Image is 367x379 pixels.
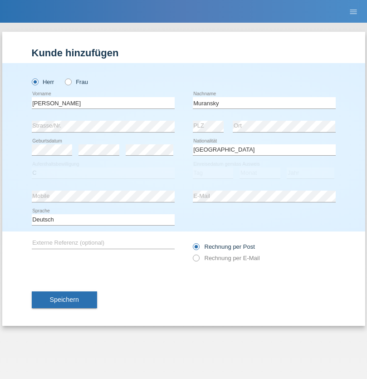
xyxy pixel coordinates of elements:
span: Speichern [50,296,79,303]
label: Rechnung per E-Mail [193,255,260,261]
button: Speichern [32,291,97,309]
i: menu [349,7,358,16]
input: Rechnung per E-Mail [193,255,199,266]
input: Rechnung per Post [193,243,199,255]
h1: Kunde hinzufügen [32,47,336,59]
label: Frau [65,79,88,85]
input: Herr [32,79,38,84]
a: menu [344,9,362,14]
label: Herr [32,79,54,85]
input: Frau [65,79,71,84]
label: Rechnung per Post [193,243,255,250]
